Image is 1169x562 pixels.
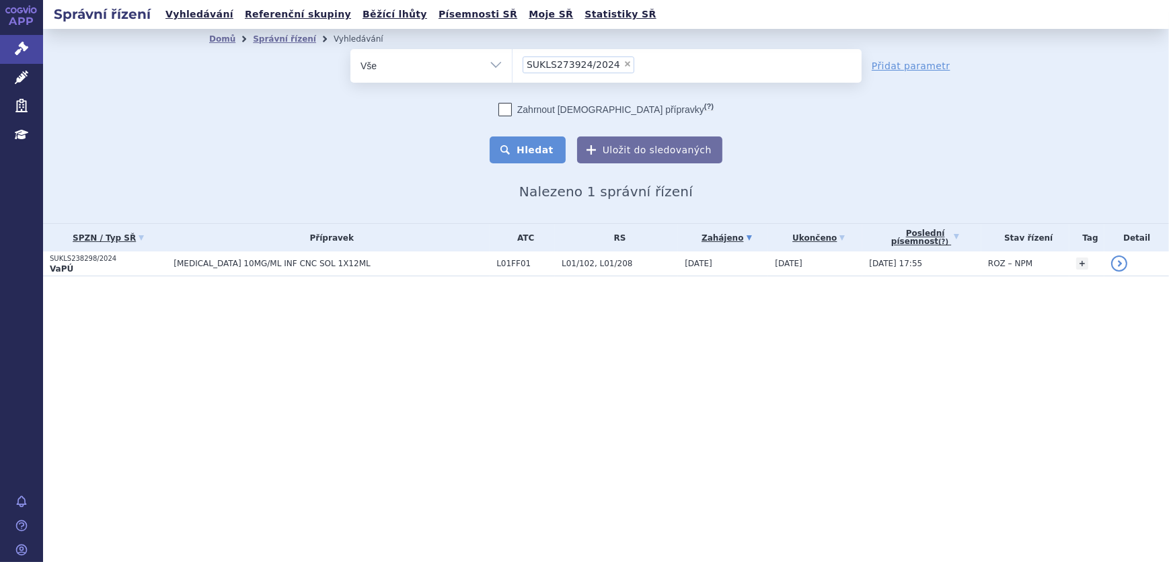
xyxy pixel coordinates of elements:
th: RS [555,224,678,251]
a: Domů [209,34,235,44]
input: SUKLS273924/2024 [638,56,646,73]
a: Zahájeno [685,229,768,247]
abbr: (?) [938,238,948,246]
button: Uložit do sledovaných [577,136,722,163]
th: ATC [490,224,555,251]
strong: VaPÚ [50,264,73,274]
a: Přidat parametr [872,59,950,73]
abbr: (?) [704,102,714,111]
span: SUKLS273924/2024 [527,60,620,69]
li: Vyhledávání [334,29,401,49]
th: Tag [1069,224,1105,251]
a: Statistiky SŘ [580,5,660,24]
a: Písemnosti SŘ [435,5,521,24]
th: Přípravek [167,224,490,251]
a: Správní řízení [253,34,316,44]
th: Stav řízení [981,224,1069,251]
h2: Správní řízení [43,5,161,24]
a: Běžící lhůty [359,5,431,24]
a: Moje SŘ [525,5,577,24]
span: [DATE] [775,259,802,268]
span: L01/102, L01/208 [562,259,678,268]
a: detail [1111,255,1127,272]
a: Vyhledávání [161,5,237,24]
p: SUKLS238298/2024 [50,254,167,264]
span: L01FF01 [496,259,555,268]
span: [DATE] [685,259,712,268]
label: Zahrnout [DEMOGRAPHIC_DATA] přípravky [498,103,714,116]
span: Nalezeno 1 správní řízení [519,184,693,200]
span: [DATE] 17:55 [869,259,922,268]
a: Poslednípísemnost(?) [869,224,981,251]
span: ROZ – NPM [988,259,1032,268]
a: SPZN / Typ SŘ [50,229,167,247]
span: [MEDICAL_DATA] 10MG/ML INF CNC SOL 1X12ML [174,259,490,268]
a: Referenční skupiny [241,5,355,24]
span: × [624,60,632,68]
a: + [1076,257,1088,270]
th: Detail [1104,224,1169,251]
a: Ukončeno [775,229,862,247]
button: Hledat [490,136,566,163]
